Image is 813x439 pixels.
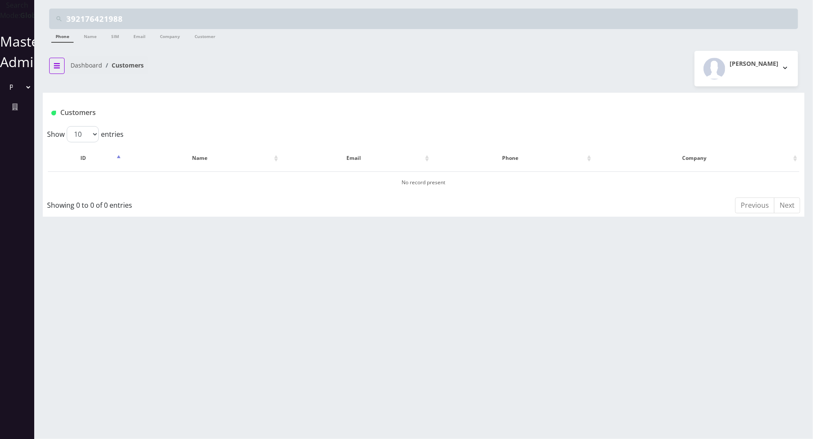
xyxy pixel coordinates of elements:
select: Showentries [67,126,99,142]
a: Name [80,29,101,42]
a: Company [156,29,184,42]
h1: Customers [51,109,670,117]
a: SIM [107,29,123,42]
li: Customers [102,61,144,70]
div: Showing 0 to 0 of 0 entries [47,197,355,210]
th: Phone: activate to sort column ascending [432,146,593,171]
a: Email [129,29,150,42]
th: Company: activate to sort column ascending [594,146,799,171]
td: No record present [48,171,799,193]
nav: breadcrumb [49,56,417,81]
label: Show entries [47,126,124,142]
a: Dashboard [71,61,102,69]
a: Customer [190,29,220,42]
th: Name: activate to sort column ascending [124,146,280,171]
a: Previous [735,197,775,213]
strong: Global [20,11,42,20]
a: Phone [51,29,74,43]
a: Next [774,197,800,213]
input: Search Teltik [66,11,796,27]
th: Email: activate to sort column ascending [281,146,431,171]
th: ID: activate to sort column descending [48,146,123,171]
h2: [PERSON_NAME] [730,60,778,68]
button: [PERSON_NAME] [695,51,798,86]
